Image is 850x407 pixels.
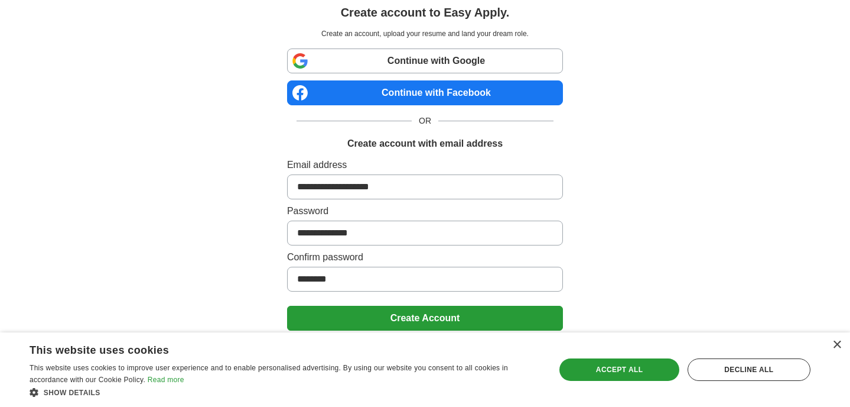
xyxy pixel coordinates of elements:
a: Continue with Facebook [287,80,563,105]
h1: Create account to Easy Apply. [341,4,510,21]
label: Password [287,204,563,218]
button: Create Account [287,306,563,331]
div: Decline all [688,358,810,381]
span: This website uses cookies to improve user experience and to enable personalised advertising. By u... [30,364,508,384]
div: This website uses cookies [30,340,510,357]
p: Create an account, upload your resume and land your dream role. [289,28,561,39]
div: Close [832,341,841,350]
a: Read more, opens a new window [148,376,184,384]
label: Email address [287,158,563,172]
div: Show details [30,386,540,398]
span: OR [412,115,438,127]
div: Accept all [559,358,679,381]
label: Confirm password [287,250,563,264]
h1: Create account with email address [347,137,503,151]
a: Continue with Google [287,49,563,73]
span: Show details [44,389,100,397]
